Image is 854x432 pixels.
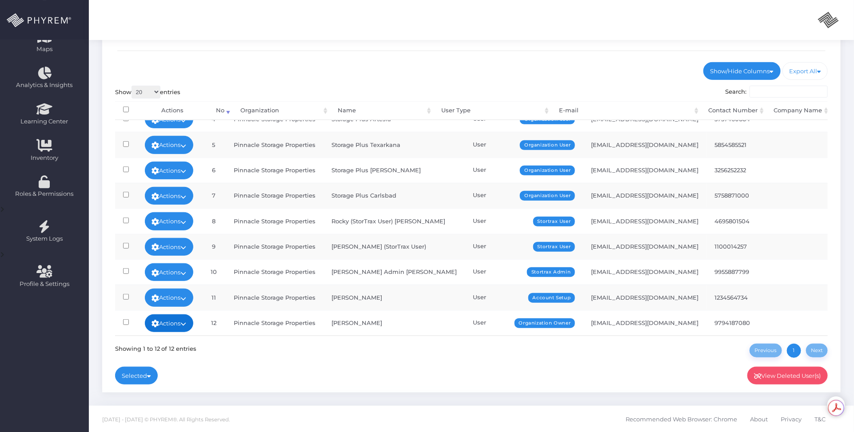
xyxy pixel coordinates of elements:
td: Rocky (StorTrax User) [PERSON_NAME] [323,208,465,234]
td: Pinnacle Storage Properties [226,158,323,183]
td: 12 [201,310,226,336]
span: Stortrax User [533,217,575,226]
td: 1100014257 [706,234,772,259]
th: Contact Number: activate to sort column ascending [701,101,766,120]
td: Pinnacle Storage Properties [226,234,323,259]
td: 8 [201,208,226,234]
span: Account Setup [528,293,575,303]
th: Organization: activate to sort column ascending [232,101,330,120]
label: Show entries [115,86,181,99]
td: [EMAIL_ADDRESS][DOMAIN_NAME] [583,158,706,183]
td: Storage Plus [PERSON_NAME] [323,158,465,183]
td: 5 [201,132,226,157]
input: Search: [750,86,828,98]
span: T&C [814,410,826,428]
a: Actions [145,238,194,256]
td: Storage Plus Carlsbad [323,183,465,208]
span: About [750,410,768,428]
td: 10 [201,259,226,285]
td: Pinnacle Storage Properties [226,285,323,310]
span: Organization User [520,166,575,175]
div: User [473,242,575,251]
a: Actions [145,289,194,306]
td: 4695801504 [706,208,772,234]
td: [PERSON_NAME] Admin [PERSON_NAME] [323,259,465,285]
td: [EMAIL_ADDRESS][DOMAIN_NAME] [583,132,706,157]
td: [EMAIL_ADDRESS][DOMAIN_NAME] [583,234,706,259]
td: [PERSON_NAME] [323,310,465,336]
a: Export All [782,62,828,80]
a: 1 [787,344,801,358]
div: User [473,293,575,302]
td: 6 [201,158,226,183]
td: 5758871000 [706,183,772,208]
th: Actions [137,101,208,120]
td: 11 [201,285,226,310]
td: Storage Plus Texarkana [323,132,465,157]
td: Pinnacle Storage Properties [226,132,323,157]
span: [DATE] - [DATE] © PHYREM®. All Rights Reserved. [102,416,230,423]
td: 3256252232 [706,158,772,183]
div: User [473,166,575,174]
div: User [473,267,575,276]
th: User Type: activate to sort column ascending [433,101,551,120]
a: Show/Hide Columns [703,62,781,80]
td: Pinnacle Storage Properties [226,259,323,285]
div: User [473,140,575,149]
td: Pinnacle Storage Properties [226,183,323,208]
a: Selected [115,367,158,384]
select: Showentries [132,86,160,99]
div: User [473,191,575,200]
td: 1234564734 [706,285,772,310]
span: Roles & Permissions [6,190,83,198]
td: [EMAIL_ADDRESS][DOMAIN_NAME] [583,183,706,208]
a: View Deleted User(s) [747,367,828,384]
a: Actions [145,162,194,179]
div: Showing 1 to 12 of 12 entries [115,342,197,353]
span: Recommended Web Browser: Chrome [626,410,737,428]
span: Organization User [520,140,575,150]
span: Maps [36,45,52,54]
a: Actions [145,187,194,205]
th: Name: activate to sort column ascending [330,101,433,120]
div: User [473,217,575,226]
td: [EMAIL_ADDRESS][DOMAIN_NAME] [583,310,706,336]
a: Actions [145,314,194,332]
a: Actions [145,136,194,154]
label: Search: [726,86,828,98]
span: Analytics & Insights [6,81,83,90]
td: 9 [201,234,226,259]
div: User [473,318,575,327]
a: Actions [145,263,194,281]
td: 9794187080 [706,310,772,336]
td: 7 [201,183,226,208]
span: System Logs [6,234,83,243]
div: User [473,115,575,123]
td: Pinnacle Storage Properties [226,208,323,234]
span: Profile & Settings [20,280,69,289]
span: Stortrax Admin [527,267,575,277]
span: Inventory [6,154,83,162]
td: 5854585521 [706,132,772,157]
td: [EMAIL_ADDRESS][DOMAIN_NAME] [583,259,706,285]
td: Pinnacle Storage Properties [226,310,323,336]
span: Privacy [781,410,802,428]
span: Stortrax User [533,242,575,252]
td: [EMAIL_ADDRESS][DOMAIN_NAME] [583,285,706,310]
td: [PERSON_NAME] [323,285,465,310]
span: Learning Center [6,117,83,126]
span: Organization Owner [515,318,575,328]
span: Organization User [520,191,575,201]
td: 9955887799 [706,259,772,285]
a: Actions [145,212,194,230]
th: Company Name: activate to sort column ascending [766,101,830,120]
th: E-mail: activate to sort column ascending [551,101,700,120]
td: [EMAIL_ADDRESS][DOMAIN_NAME] [583,208,706,234]
td: [PERSON_NAME] (StorTrax User) [323,234,465,259]
th: No: activate to sort column ascending [208,101,232,120]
